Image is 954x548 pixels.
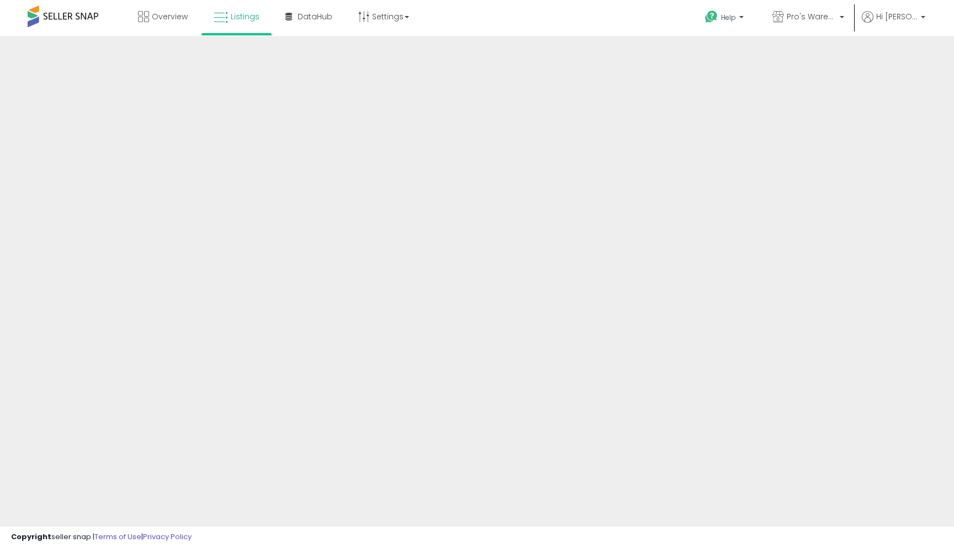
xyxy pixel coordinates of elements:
[862,11,925,36] a: Hi [PERSON_NAME]
[787,11,836,22] span: Pro's Warehouse
[231,11,259,22] span: Listings
[721,13,736,22] span: Help
[704,10,718,24] i: Get Help
[696,2,755,36] a: Help
[876,11,918,22] span: Hi [PERSON_NAME]
[298,11,332,22] span: DataHub
[152,11,188,22] span: Overview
